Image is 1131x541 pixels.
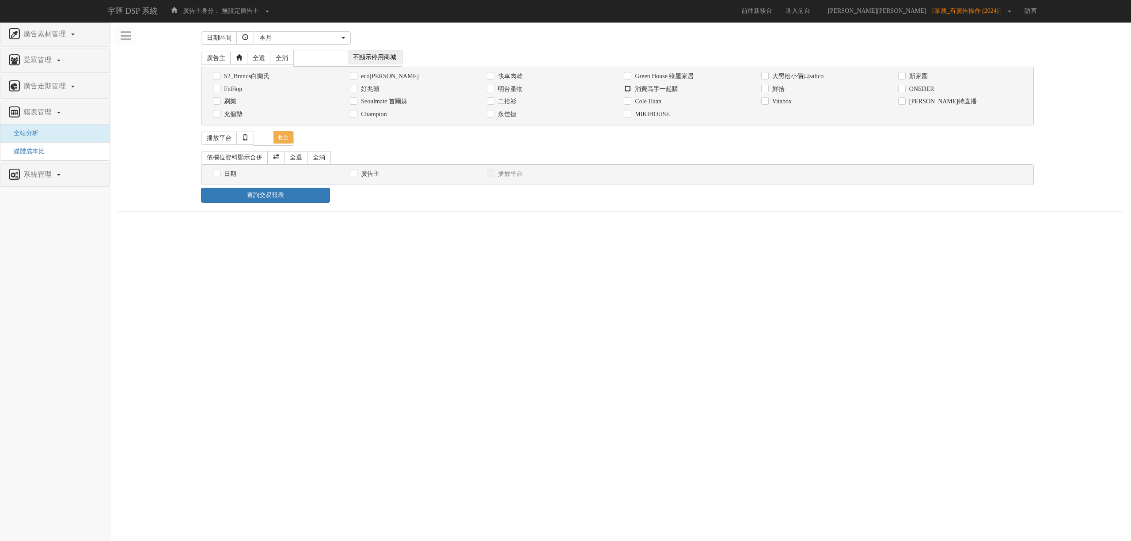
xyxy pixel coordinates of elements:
label: MIKIHOUSE [633,110,670,119]
a: 廣告素材管理 [7,27,103,42]
a: 報表管理 [7,106,103,120]
div: 本月 [259,34,340,42]
label: Vitabox [770,97,792,106]
span: 廣告素材管理 [21,30,70,38]
label: 新家園 [907,72,928,81]
label: 鮮拾 [770,85,785,94]
label: 廣告主 [359,170,380,178]
a: 受眾管理 [7,53,103,68]
span: 受眾管理 [21,56,56,64]
label: 日期 [222,170,236,178]
label: 好兆頭 [359,85,380,94]
label: 充個墊 [222,110,243,119]
span: 不顯示停用商城 [348,50,402,64]
span: [業務_有廣告操作 (2024)] [932,8,1005,14]
label: 大黑松小倆口salico [770,72,824,81]
label: FitFlop [222,85,242,94]
span: 無設定廣告主 [222,8,259,14]
label: ONEDER [907,85,934,94]
label: [PERSON_NAME]特直播 [907,97,977,106]
label: 二拾衫 [496,97,516,106]
button: 本月 [254,31,351,45]
label: 快車肉乾 [496,72,523,81]
label: 明台產物 [496,85,523,94]
label: eco[PERSON_NAME] [359,72,419,81]
a: 系統管理 [7,168,103,182]
span: [PERSON_NAME][PERSON_NAME] [824,8,930,14]
label: 播放平台 [496,170,523,178]
a: 全消 [307,151,331,164]
span: 廣告主身分： [183,8,220,14]
label: S2_Brands白蘭氏 [222,72,269,81]
a: 全選 [247,52,271,65]
label: 永佳捷 [496,110,516,119]
a: 全消 [270,52,294,65]
span: 廣告走期管理 [21,82,70,90]
label: Cole Haan [633,97,661,106]
a: 媒體成本比 [7,148,45,155]
span: 收合 [273,131,293,144]
label: Champion [359,110,387,119]
label: Seoulmate 首爾妹 [359,97,407,106]
label: Green House 綠屋家居 [633,72,694,81]
span: 報表管理 [21,108,56,116]
a: 全站分析 [7,130,38,136]
label: 刷樂 [222,97,236,106]
span: 系統管理 [21,170,56,178]
a: 查詢交易報表 [201,188,330,203]
a: 廣告走期管理 [7,79,103,94]
a: 全選 [284,151,308,164]
label: 消費高手一起購 [633,85,678,94]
